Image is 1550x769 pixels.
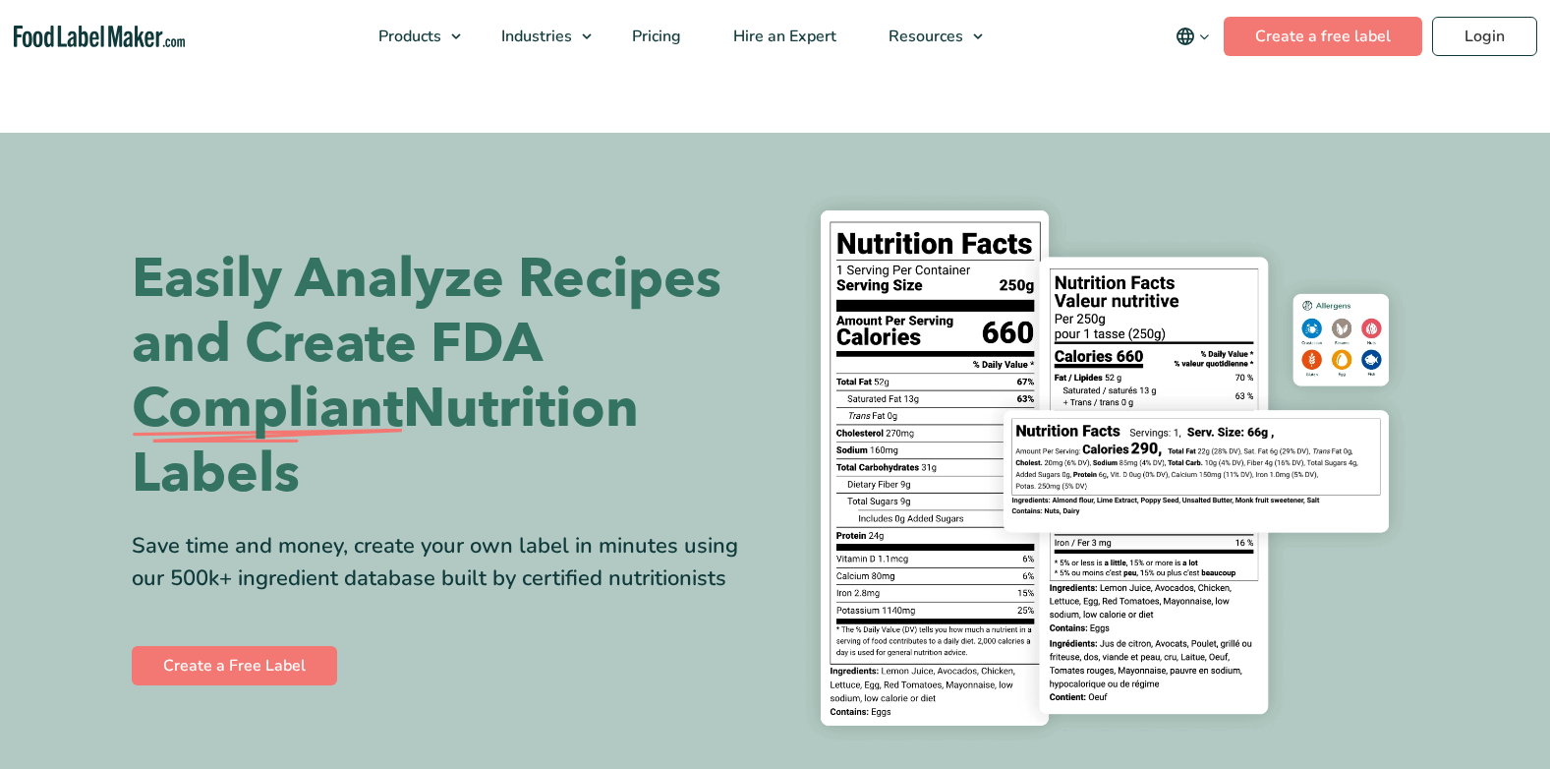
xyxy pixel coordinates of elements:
[132,646,337,685] a: Create a Free Label
[373,26,443,47] span: Products
[1432,17,1537,56] a: Login
[132,377,403,442] span: Compliant
[626,26,683,47] span: Pricing
[883,26,965,47] span: Resources
[727,26,838,47] span: Hire an Expert
[132,530,761,595] div: Save time and money, create your own label in minutes using our 500k+ ingredient database built b...
[1224,17,1422,56] a: Create a free label
[132,247,761,506] h1: Easily Analyze Recipes and Create FDA Nutrition Labels
[495,26,574,47] span: Industries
